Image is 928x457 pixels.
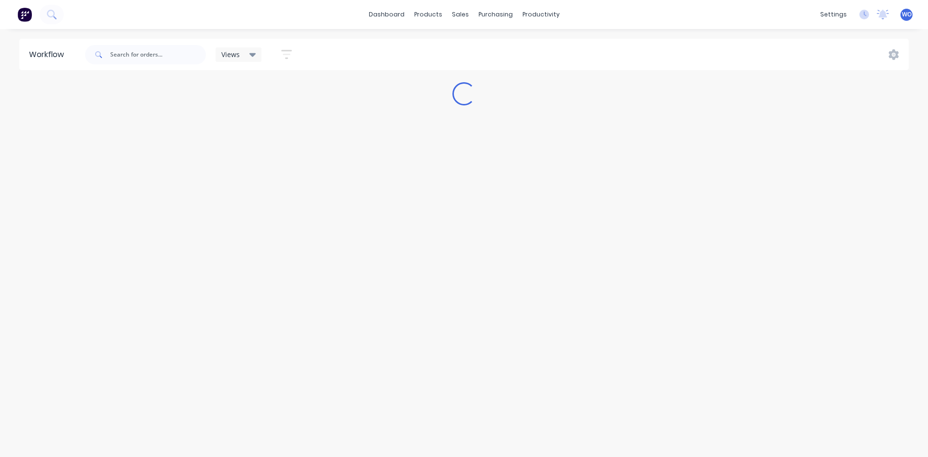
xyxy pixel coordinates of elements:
div: sales [447,7,474,22]
span: Views [221,49,240,59]
a: dashboard [364,7,409,22]
img: Factory [17,7,32,22]
span: WO [902,10,912,19]
div: purchasing [474,7,518,22]
div: productivity [518,7,565,22]
div: settings [815,7,852,22]
div: products [409,7,447,22]
div: Workflow [29,49,69,60]
input: Search for orders... [110,45,206,64]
